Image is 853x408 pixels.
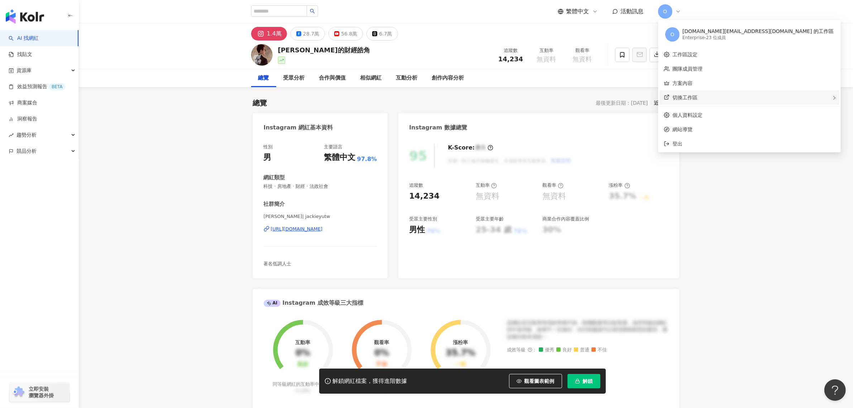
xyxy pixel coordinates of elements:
div: 28.7萬 [303,29,319,39]
div: 近三個月 [654,98,679,108]
span: 立即安裝 瀏覽器外掛 [29,386,54,399]
div: 觀看率 [374,340,389,345]
div: K-Score : [448,144,493,152]
div: 追蹤數 [497,47,524,54]
a: 洞察報告 [9,115,37,123]
button: 6.7萬 [366,27,398,41]
div: 受眾分析 [283,74,305,82]
div: [URL][DOMAIN_NAME] [271,226,323,232]
span: 97.8% [357,155,377,163]
div: 解鎖網紅檔案，獲得進階數據 [333,378,407,385]
span: 解鎖 [583,378,593,384]
div: 良好 [297,361,309,368]
div: 0% [296,348,310,358]
span: 無資料 [537,56,556,63]
div: AI [264,300,281,307]
span: 活動訊息 [621,8,644,15]
img: logo [6,9,44,24]
div: 14,234 [409,191,440,202]
div: 性別 [264,144,273,150]
button: 1.4萬 [251,27,287,41]
div: 互動率 [296,340,311,345]
span: 資源庫 [16,62,32,79]
span: 無資料 [573,56,592,63]
div: 該網紅的互動率和漲粉率都不錯，唯獨觀看率比較普通，為同等級的網紅的中低等級，效果不一定會好，但仍然建議可以發包開箱類型的案型，應該會比較有成效！ [507,319,668,341]
a: 工作區設定 [672,52,698,57]
span: 14,234 [498,55,523,63]
div: 0% [374,348,389,358]
a: 團隊成員管理 [672,66,703,72]
span: 科技 · 房地產 · 財經 · 法政社會 [264,183,377,190]
span: 良好 [556,347,572,353]
img: chrome extension [11,386,25,398]
div: 6.7萬 [379,29,392,39]
div: 觀看率 [569,47,596,54]
a: 商案媒合 [9,99,37,106]
div: 無資料 [542,191,566,202]
div: 總覽 [258,74,269,82]
div: 漲粉率 [453,340,468,345]
span: search [310,9,315,14]
div: 網紅類型 [264,174,285,181]
div: 35.7% [446,348,475,358]
span: [PERSON_NAME]| jackieyutw [264,213,377,220]
span: 登出 [672,141,682,147]
span: 優秀 [539,347,555,353]
a: 找貼文 [9,51,32,58]
span: 著名低調人士 [264,261,292,266]
div: Enterprise - 23 位成員 [682,35,834,41]
div: 總覽 [253,98,267,108]
div: Instagram 網紅基本資料 [264,124,333,132]
span: 繁體中文 [566,8,589,15]
div: 創作內容分析 [432,74,464,82]
div: 一般 [455,361,466,368]
span: 趨勢分析 [16,127,37,143]
div: 追蹤數 [409,182,423,189]
a: 方案內容 [672,80,693,86]
span: 切換工作區 [672,95,698,100]
span: O [670,30,674,38]
span: 競品分析 [16,143,37,159]
span: right [832,96,837,100]
a: chrome extension立即安裝 瀏覽器外掛 [9,383,70,402]
div: 無資料 [476,191,499,202]
span: 觀看圖表範例 [524,378,555,384]
div: 觀看率 [542,182,564,189]
div: 主要語言 [324,144,342,150]
button: 觀看圖表範例 [509,374,562,388]
div: 1.4萬 [267,29,282,39]
div: 相似網紅 [360,74,382,82]
button: 28.7萬 [291,27,325,41]
img: KOL Avatar [251,44,273,66]
div: 最後更新日期：[DATE] [596,100,648,106]
div: 互動率 [476,182,497,189]
span: O [663,8,667,15]
a: 效益預測報告BETA [9,83,65,90]
button: 56.8萬 [329,27,363,41]
div: 不佳 [376,361,388,368]
a: 個人資料設定 [672,112,703,118]
div: 繁體中文 [324,152,355,163]
div: 社群簡介 [264,200,285,208]
div: 合作與價值 [319,74,346,82]
div: [PERSON_NAME]的財經皓角 [278,46,370,54]
span: 普通 [574,347,590,353]
div: 受眾主要年齡 [476,216,504,222]
a: [URL][DOMAIN_NAME] [264,226,377,232]
div: Instagram 數據總覽 [409,124,467,132]
span: 網站導覽 [672,125,835,133]
div: 56.8萬 [341,29,357,39]
div: Instagram 成效等級三大指標 [264,299,363,307]
div: 男 [264,152,272,163]
span: 不佳 [591,347,607,353]
div: [DOMAIN_NAME][EMAIL_ADDRESS][DOMAIN_NAME] 的工作區 [682,28,834,35]
div: 互動分析 [396,74,418,82]
div: 男性 [409,224,425,236]
div: 互動率 [533,47,560,54]
div: 商業合作內容覆蓋比例 [542,216,589,222]
div: 受眾主要性別 [409,216,437,222]
span: rise [9,133,14,138]
a: searchAI 找網紅 [9,35,39,42]
div: 漲粉率 [609,182,630,189]
div: 成效等級 ： [507,347,668,353]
